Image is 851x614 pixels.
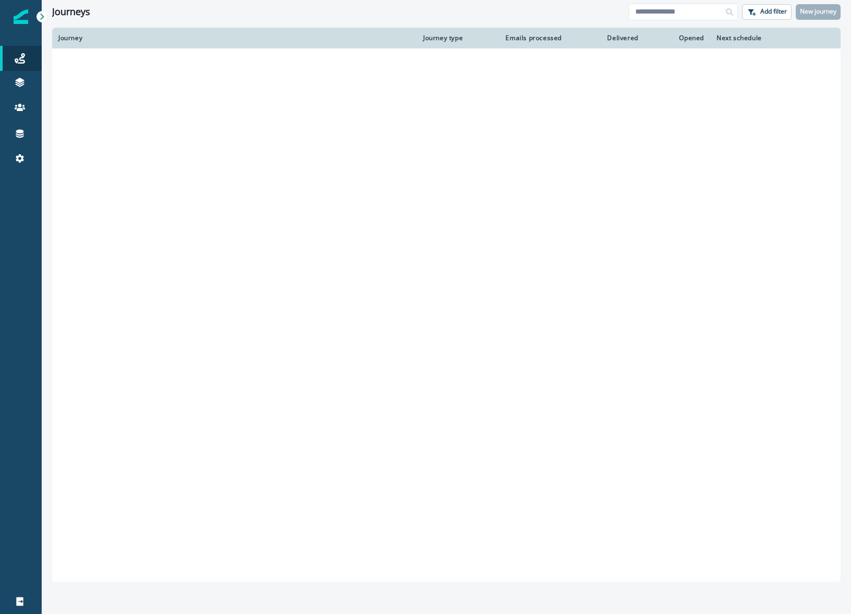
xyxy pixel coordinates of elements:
p: New journey [800,8,836,15]
div: Journey type [423,34,489,42]
img: Inflection [14,9,28,24]
button: New journey [796,4,841,20]
div: Journey [58,34,411,42]
div: Opened [651,34,704,42]
p: Add filter [760,8,787,15]
div: Delivered [574,34,638,42]
div: Emails processed [501,34,562,42]
h1: Journeys [52,6,90,18]
button: Add filter [742,4,792,20]
div: Next schedule [717,34,808,42]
